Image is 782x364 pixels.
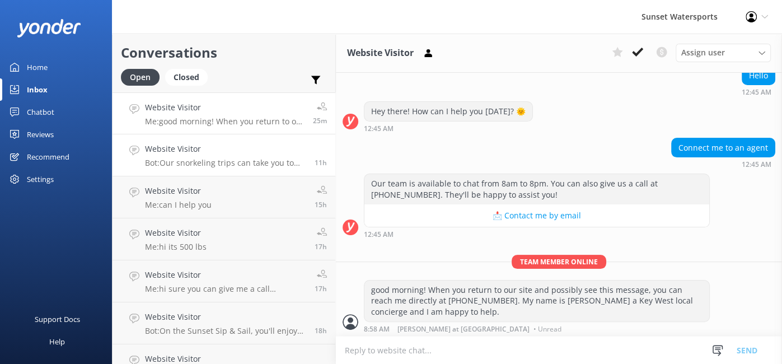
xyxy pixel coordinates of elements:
div: Connect me to an agent [672,138,775,157]
span: Oct 11 2025 01:48pm (UTC -05:00) America/Cancun [315,326,327,335]
h4: Website Visitor [145,269,306,281]
span: Oct 11 2025 04:54pm (UTC -05:00) America/Cancun [315,200,327,209]
div: good morning! When you return to our site and possibly see this message, you can reach me directl... [364,281,709,321]
div: Home [27,56,48,78]
span: Team member online [512,255,606,269]
a: Website VisitorBot:On the Sunset Sip & Sail, you'll enjoy appetizers like jerk chicken sliders, B... [113,302,335,344]
button: 📩 Contact me by email [364,204,709,227]
p: Me: good morning! When you return to our site and possibly see this message, you can reach me dir... [145,116,305,127]
div: Inbox [27,78,48,101]
div: Recommend [27,146,69,168]
div: Oct 11 2025 11:45pm (UTC -05:00) America/Cancun [364,230,710,238]
div: Help [49,330,65,353]
strong: 12:45 AM [742,161,771,168]
div: Oct 11 2025 11:45pm (UTC -05:00) America/Cancun [742,88,775,96]
a: Website VisitorMe:hi sure you can give me a call [PHONE_NUMBER]17h [113,260,335,302]
a: Website VisitorMe:can I help you15h [113,176,335,218]
div: Our team is available to chat from 8am to 8pm. You can also give us a call at [PHONE_NUMBER]. The... [364,174,709,204]
span: Oct 11 2025 03:08pm (UTC -05:00) America/Cancun [315,242,327,251]
strong: 12:45 AM [364,231,394,238]
span: • Unread [533,326,561,333]
p: Bot: Our snorkeling trips can take you to both sides! The Rise & Reef Morning Snorkel, Afternoon ... [145,158,306,168]
div: Assign User [676,44,771,62]
strong: 12:45 AM [742,89,771,96]
div: Open [121,69,160,86]
div: Support Docs [35,308,80,330]
div: Hey there! How can I help you [DATE]? 🌞 [364,102,532,121]
img: yonder-white-logo.png [17,19,81,38]
span: [PERSON_NAME] at [GEOGRAPHIC_DATA] [397,326,530,333]
strong: 8:58 AM [364,326,390,333]
h2: Conversations [121,42,327,63]
div: Settings [27,168,54,190]
div: Reviews [27,123,54,146]
a: Website VisitorBot:Our snorkeling trips can take you to both sides! The Rise & Reef Morning Snork... [113,134,335,176]
span: Oct 11 2025 03:08pm (UTC -05:00) America/Cancun [315,284,327,293]
h4: Website Visitor [145,185,212,197]
a: Website VisitorMe:hi its 500 lbs17h [113,218,335,260]
span: Assign user [681,46,725,59]
h3: Website Visitor [347,46,414,60]
h4: Website Visitor [145,311,306,323]
span: Oct 12 2025 07:58am (UTC -05:00) America/Cancun [313,116,327,125]
div: Oct 12 2025 07:58am (UTC -05:00) America/Cancun [364,325,710,333]
div: Oct 11 2025 11:45pm (UTC -05:00) America/Cancun [364,124,533,132]
span: Oct 11 2025 09:18pm (UTC -05:00) America/Cancun [315,158,327,167]
div: Hello [742,66,775,85]
div: Oct 11 2025 11:45pm (UTC -05:00) America/Cancun [671,160,775,168]
strong: 12:45 AM [364,125,394,132]
p: Me: can I help you [145,200,212,210]
h4: Website Visitor [145,143,306,155]
div: Chatbot [27,101,54,123]
a: Open [121,71,165,83]
h4: Website Visitor [145,101,305,114]
p: Me: hi its 500 lbs [145,242,207,252]
h4: Website Visitor [145,227,207,239]
a: Website VisitorMe:good morning! When you return to our site and possibly see this message, you ca... [113,92,335,134]
div: Closed [165,69,208,86]
a: Closed [165,71,213,83]
p: Me: hi sure you can give me a call [PHONE_NUMBER] [145,284,306,294]
p: Bot: On the Sunset Sip & Sail, you'll enjoy appetizers like jerk chicken sliders, BBQ meatballs, ... [145,326,306,336]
